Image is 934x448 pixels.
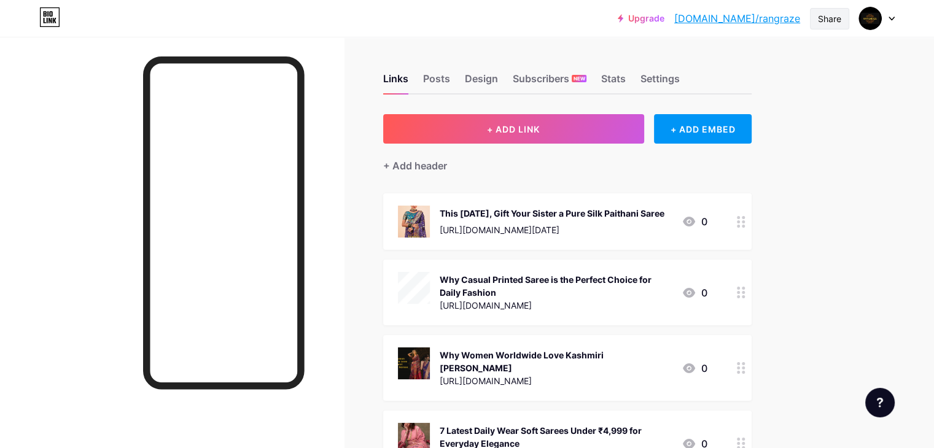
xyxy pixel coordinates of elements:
div: + Add header [383,158,447,173]
div: This [DATE], Gift Your Sister a Pure Silk Paithani Saree [440,207,664,220]
div: + ADD EMBED [654,114,752,144]
div: [URL][DOMAIN_NAME] [440,299,672,312]
div: Design [465,71,498,93]
img: This Raksha Bandhan, Gift Your Sister a Pure Silk Paithani Saree [398,206,430,238]
div: Why Women Worldwide Love Kashmiri [PERSON_NAME] [440,349,672,374]
div: Share [818,12,841,25]
a: [DOMAIN_NAME]/rangraze [674,11,800,26]
button: + ADD LINK [383,114,644,144]
div: [URL][DOMAIN_NAME] [440,374,672,387]
div: Posts [423,71,450,93]
div: Why Casual Printed Saree is the Perfect Choice for Daily Fashion [440,273,672,299]
img: Why Women Worldwide Love Kashmiri Pashmina Sarees [398,347,430,379]
div: 0 [682,361,707,376]
div: 0 [682,285,707,300]
div: Settings [640,71,680,93]
div: 0 [682,214,707,229]
img: rangraze [858,7,882,30]
div: Stats [601,71,626,93]
span: NEW [574,75,585,82]
div: Subscribers [513,71,586,93]
span: + ADD LINK [487,124,540,134]
div: Links [383,71,408,93]
div: [URL][DOMAIN_NAME][DATE] [440,223,664,236]
a: Upgrade [618,14,664,23]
